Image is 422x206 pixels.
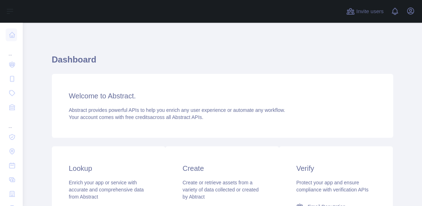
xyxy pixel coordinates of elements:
[69,180,144,200] span: Enrich your app or service with accurate and comprehensive data from Abstract
[69,114,203,120] span: Your account comes with across all Abstract APIs.
[182,163,262,173] h3: Create
[182,180,258,200] span: Create or retrieve assets from a variety of data collected or created by Abtract
[69,107,285,113] span: Abstract provides powerful APIs to help you enrich any user experience or automate any workflow.
[296,163,376,173] h3: Verify
[125,114,150,120] span: free credits
[69,163,149,173] h3: Lookup
[69,91,376,101] h3: Welcome to Abstract.
[296,180,368,193] span: Protect your app and ensure compliance with verification APIs
[6,115,17,129] div: ...
[6,43,17,57] div: ...
[52,54,393,71] h1: Dashboard
[345,6,385,17] button: Invite users
[356,7,384,16] span: Invite users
